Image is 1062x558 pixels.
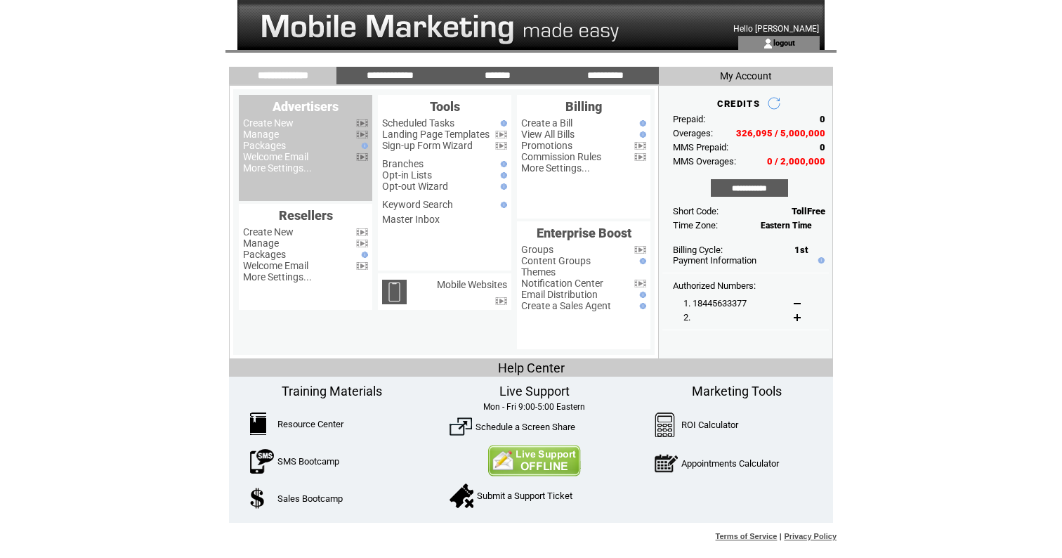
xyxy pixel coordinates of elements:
[450,415,472,438] img: ScreenShare.png
[382,181,448,192] a: Opt-out Wizard
[382,158,424,169] a: Branches
[681,420,738,430] a: ROI Calculator
[437,279,507,290] a: Mobile Websites
[636,258,646,264] img: help.gif
[497,202,507,208] img: help.gif
[382,140,473,151] a: Sign-up Form Wizard
[681,458,779,469] a: Appointments Calculator
[430,99,460,114] span: Tools
[358,143,368,149] img: help.gif
[655,451,678,476] img: AppointmentCalc.png
[497,183,507,190] img: help.gif
[521,140,572,151] a: Promotions
[673,220,718,231] span: Time Zone:
[634,153,646,161] img: video.png
[382,280,407,304] img: mobile-websites.png
[673,255,756,266] a: Payment Information
[499,384,570,398] span: Live Support
[477,491,572,501] a: Submit a Support Ticket
[634,246,646,254] img: video.png
[243,238,279,249] a: Manage
[382,129,490,140] a: Landing Page Templates
[497,120,507,126] img: help.gif
[780,532,782,540] span: |
[634,142,646,150] img: video.png
[521,255,591,266] a: Content Groups
[521,151,601,162] a: Commission Rules
[273,99,339,114] span: Advertisers
[634,280,646,287] img: video.png
[279,208,333,223] span: Resellers
[382,214,440,225] a: Master Inbox
[673,245,723,255] span: Billing Cycle:
[243,162,312,174] a: More Settings...
[521,117,572,129] a: Create a Bill
[382,117,454,129] a: Scheduled Tasks
[761,221,812,231] span: Eastern Time
[636,120,646,126] img: help.gif
[794,245,808,255] span: 1st
[521,278,603,289] a: Notification Center
[655,413,676,437] img: Calculator.png
[243,140,286,151] a: Packages
[476,422,575,432] a: Schedule a Screen Share
[497,161,507,167] img: help.gif
[521,266,556,278] a: Themes
[716,532,778,540] a: Terms of Service
[521,162,590,174] a: More Settings...
[673,128,713,138] span: Overages:
[683,312,690,323] span: 2.
[673,156,736,167] span: MMS Overages:
[243,151,308,162] a: Welcome Email
[243,117,294,129] a: Create New
[497,172,507,179] img: help.gif
[792,206,825,216] span: TollFree
[243,260,308,271] a: Welcome Email
[636,292,646,298] img: help.gif
[673,142,728,153] span: MMS Prepaid:
[673,280,756,291] span: Authorized Numbers:
[356,228,368,236] img: video.png
[820,142,825,153] span: 0
[495,297,507,305] img: video.png
[763,38,773,49] img: account_icon.gif
[736,128,825,138] span: 326,095 / 5,000,000
[495,131,507,138] img: video.png
[683,298,747,309] span: 1. 18445633377
[498,361,565,375] span: Help Center
[767,156,825,167] span: 0 / 2,000,000
[277,456,339,467] a: SMS Bootcamp
[495,142,507,150] img: video.png
[277,419,343,429] a: Resource Center
[358,252,368,258] img: help.gif
[250,413,266,435] img: ResourceCenter.png
[450,484,473,508] img: SupportTicket.png
[815,257,825,264] img: help.gif
[243,129,279,140] a: Manage
[673,114,705,124] span: Prepaid:
[636,303,646,309] img: help.gif
[356,262,368,270] img: video.png
[521,129,575,140] a: View All Bills
[250,488,266,509] img: SalesBootcamp.png
[382,169,432,181] a: Opt-in Lists
[487,445,581,476] img: Contact Us
[243,226,294,238] a: Create New
[243,271,312,283] a: More Settings...
[565,99,602,114] span: Billing
[521,289,598,300] a: Email Distribution
[521,300,611,311] a: Create a Sales Agent
[356,240,368,247] img: video.png
[250,449,274,474] img: SMSBootcamp.png
[784,532,837,540] a: Privacy Policy
[521,244,553,255] a: Groups
[277,493,343,504] a: Sales Bootcamp
[243,249,286,260] a: Packages
[673,206,719,216] span: Short Code:
[356,131,368,138] img: video.png
[356,153,368,161] img: video.png
[720,70,772,82] span: My Account
[733,24,819,34] span: Hello [PERSON_NAME]
[692,384,782,398] span: Marketing Tools
[537,226,631,240] span: Enterprise Boost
